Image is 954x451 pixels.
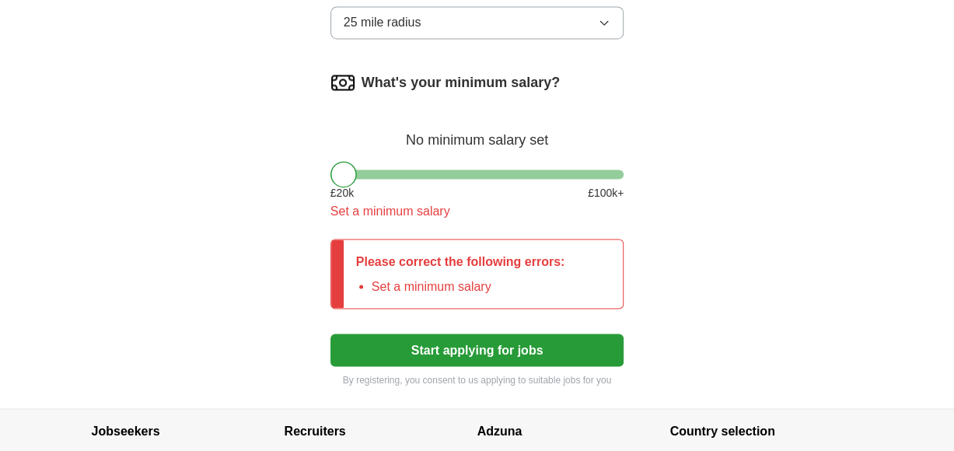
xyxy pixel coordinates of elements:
label: What's your minimum salary? [362,72,560,93]
div: No minimum salary set [330,114,624,151]
p: By registering, you consent to us applying to suitable jobs for you [330,372,624,386]
span: 25 mile radius [344,13,421,32]
img: salary.png [330,70,355,95]
button: 25 mile radius [330,6,624,39]
span: £ 20 k [330,185,354,201]
span: £ 100 k+ [588,185,624,201]
li: Set a minimum salary [372,277,565,295]
button: Start applying for jobs [330,334,624,366]
div: Set a minimum salary [330,201,624,220]
p: Please correct the following errors: [356,252,565,271]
